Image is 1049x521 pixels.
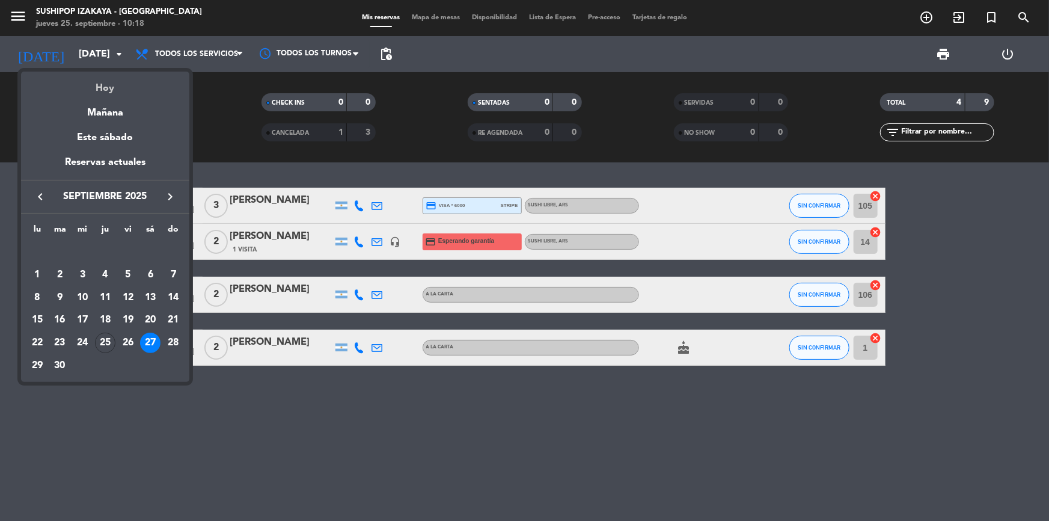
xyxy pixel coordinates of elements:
[94,264,117,286] td: 4 de septiembre de 2025
[27,288,47,308] div: 8
[26,331,49,354] td: 22 de septiembre de 2025
[26,354,49,377] td: 29 de septiembre de 2025
[72,265,93,285] div: 3
[118,265,138,285] div: 5
[26,264,49,286] td: 1 de septiembre de 2025
[21,96,189,121] div: Mañana
[27,265,47,285] div: 1
[49,331,72,354] td: 23 de septiembre de 2025
[139,223,162,241] th: sábado
[117,286,139,309] td: 12 de septiembre de 2025
[163,288,183,308] div: 14
[49,309,72,332] td: 16 de septiembre de 2025
[50,333,70,353] div: 23
[27,356,47,376] div: 29
[71,286,94,309] td: 10 de septiembre de 2025
[33,190,47,204] i: keyboard_arrow_left
[95,333,115,353] div: 25
[139,286,162,309] td: 13 de septiembre de 2025
[162,264,185,286] td: 7 de septiembre de 2025
[21,155,189,179] div: Reservas actuales
[49,223,72,241] th: martes
[51,189,159,205] span: septiembre 2025
[140,310,161,330] div: 20
[26,286,49,309] td: 8 de septiembre de 2025
[163,190,177,204] i: keyboard_arrow_right
[159,189,181,205] button: keyboard_arrow_right
[71,223,94,241] th: miércoles
[71,264,94,286] td: 3 de septiembre de 2025
[50,356,70,376] div: 30
[117,223,139,241] th: viernes
[162,286,185,309] td: 14 de septiembre de 2025
[71,309,94,332] td: 17 de septiembre de 2025
[72,333,93,353] div: 24
[163,265,183,285] div: 7
[50,288,70,308] div: 9
[94,286,117,309] td: 11 de septiembre de 2025
[162,331,185,354] td: 28 de septiembre de 2025
[95,288,115,308] div: 11
[94,223,117,241] th: jueves
[94,309,117,332] td: 18 de septiembre de 2025
[162,223,185,241] th: domingo
[50,265,70,285] div: 2
[95,265,115,285] div: 4
[95,310,115,330] div: 18
[71,331,94,354] td: 24 de septiembre de 2025
[139,264,162,286] td: 6 de septiembre de 2025
[26,241,185,264] td: SEP.
[49,286,72,309] td: 9 de septiembre de 2025
[27,333,47,353] div: 22
[117,309,139,332] td: 19 de septiembre de 2025
[72,288,93,308] div: 10
[163,333,183,353] div: 28
[162,309,185,332] td: 21 de septiembre de 2025
[139,331,162,354] td: 27 de septiembre de 2025
[140,288,161,308] div: 13
[117,264,139,286] td: 5 de septiembre de 2025
[26,309,49,332] td: 15 de septiembre de 2025
[49,354,72,377] td: 30 de septiembre de 2025
[50,310,70,330] div: 16
[140,265,161,285] div: 6
[139,309,162,332] td: 20 de septiembre de 2025
[118,310,138,330] div: 19
[27,310,47,330] div: 15
[118,333,138,353] div: 26
[29,189,51,205] button: keyboard_arrow_left
[118,288,138,308] div: 12
[21,121,189,155] div: Este sábado
[72,310,93,330] div: 17
[21,72,189,96] div: Hoy
[163,310,183,330] div: 21
[26,223,49,241] th: lunes
[140,333,161,353] div: 27
[94,331,117,354] td: 25 de septiembre de 2025
[49,264,72,286] td: 2 de septiembre de 2025
[117,331,139,354] td: 26 de septiembre de 2025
